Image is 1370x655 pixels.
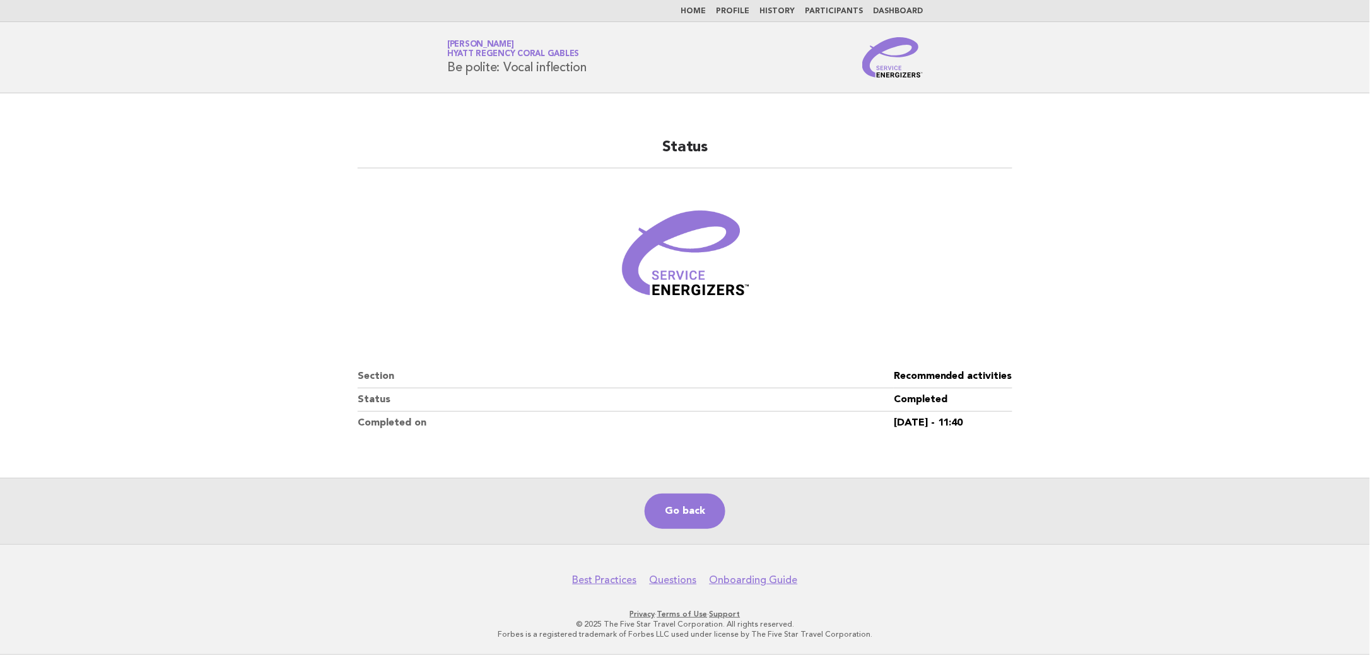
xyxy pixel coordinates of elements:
a: Profile [716,8,749,15]
a: Go back [645,494,725,529]
a: History [759,8,795,15]
dt: Status [358,388,894,412]
dd: Recommended activities [894,365,1012,388]
span: Hyatt Regency Coral Gables [447,50,580,59]
a: Onboarding Guide [710,574,798,586]
p: · · [299,609,1071,619]
dt: Completed on [358,412,894,434]
a: Support [710,610,741,618]
h2: Status [358,137,1012,168]
img: Verified [609,183,761,335]
a: Home [681,8,706,15]
a: Participants [805,8,863,15]
a: Terms of Use [657,610,708,618]
p: Forbes is a registered trademark of Forbes LLC used under license by The Five Star Travel Corpora... [299,629,1071,639]
a: Dashboard [873,8,923,15]
img: Service Energizers [862,37,923,78]
h1: Be polite: Vocal inflection [447,41,587,74]
a: [PERSON_NAME]Hyatt Regency Coral Gables [447,40,580,58]
a: Questions [650,574,697,586]
a: Best Practices [573,574,637,586]
dt: Section [358,365,894,388]
dd: [DATE] - 11:40 [894,412,1012,434]
a: Privacy [630,610,655,618]
dd: Completed [894,388,1012,412]
p: © 2025 The Five Star Travel Corporation. All rights reserved. [299,619,1071,629]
